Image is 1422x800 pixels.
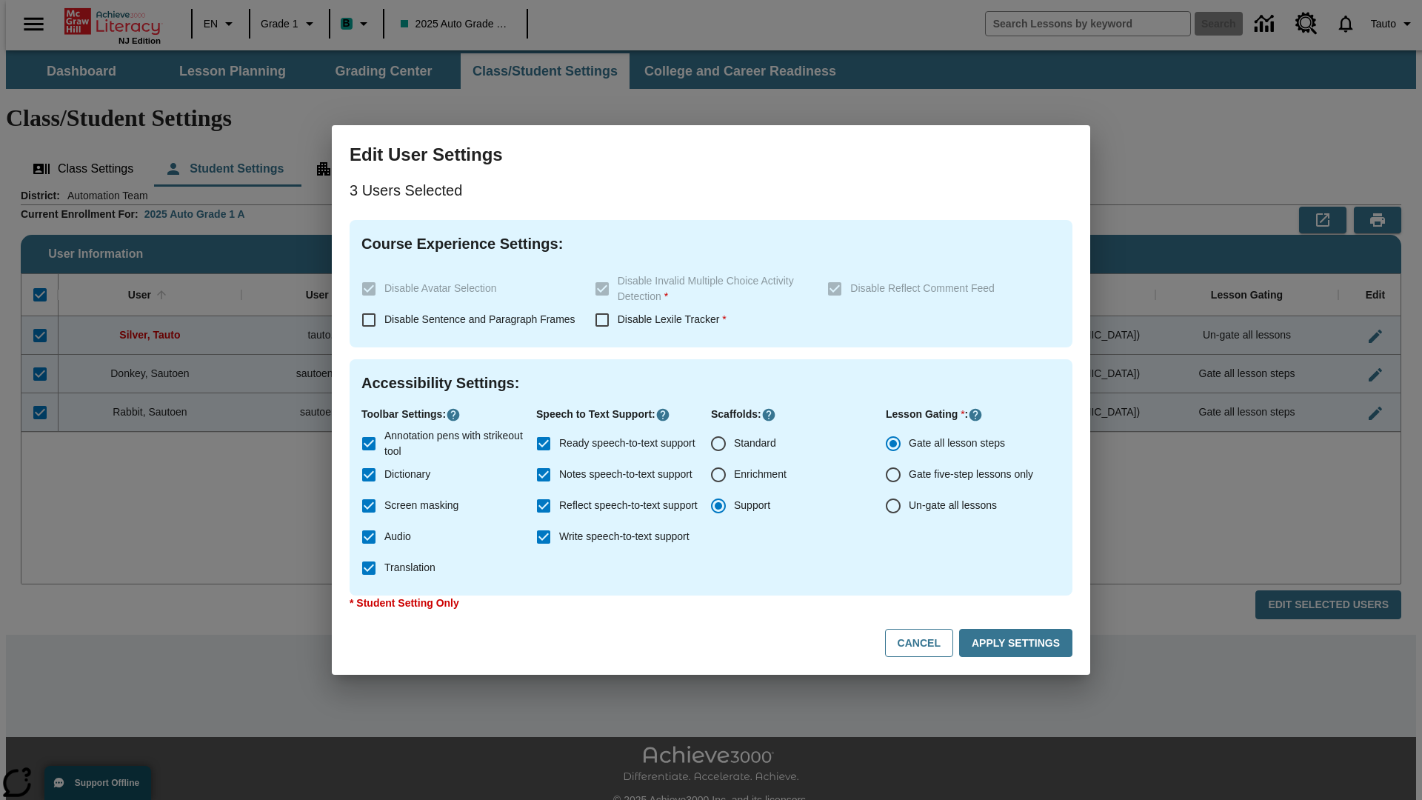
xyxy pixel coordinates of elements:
[850,282,995,294] span: Disable Reflect Comment Feed
[384,313,575,325] span: Disable Sentence and Paragraph Frames
[559,529,690,544] span: Write speech-to-text support
[384,428,524,459] span: Annotation pens with strikeout tool
[350,596,1072,611] p: * Student Setting Only
[819,273,1049,304] label: These settings are specific to individual classes. To see these settings or make changes, please ...
[734,467,787,482] span: Enrichment
[384,498,458,513] span: Screen masking
[618,275,794,302] span: Disable Invalid Multiple Choice Activity Detection
[384,560,435,576] span: Translation
[885,629,953,658] button: Cancel
[384,282,497,294] span: Disable Avatar Selection
[587,273,816,304] label: These settings are specific to individual classes. To see these settings or make changes, please ...
[536,407,711,422] p: Speech to Text Support :
[909,436,1005,451] span: Gate all lesson steps
[559,467,692,482] span: Notes speech-to-text support
[384,529,411,544] span: Audio
[761,407,776,422] button: Click here to know more about
[886,407,1061,422] p: Lesson Gating :
[350,179,1072,202] p: 3 Users Selected
[559,498,698,513] span: Reflect speech-to-text support
[618,313,727,325] span: Disable Lexile Tracker
[350,143,1072,167] h3: Edit User Settings
[711,407,886,422] p: Scaffolds :
[361,407,536,422] p: Toolbar Settings :
[446,407,461,422] button: Click here to know more about
[361,232,1061,256] h4: Course Experience Settings :
[384,467,430,482] span: Dictionary
[361,371,1061,395] h4: Accessibility Settings :
[353,273,583,304] label: These settings are specific to individual classes. To see these settings or make changes, please ...
[959,629,1072,658] button: Apply Settings
[734,436,776,451] span: Standard
[655,407,670,422] button: Click here to know more about
[559,436,695,451] span: Ready speech-to-text support
[909,498,997,513] span: Un-gate all lessons
[968,407,983,422] button: Click here to know more about
[734,498,770,513] span: Support
[909,467,1033,482] span: Gate five-step lessons only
